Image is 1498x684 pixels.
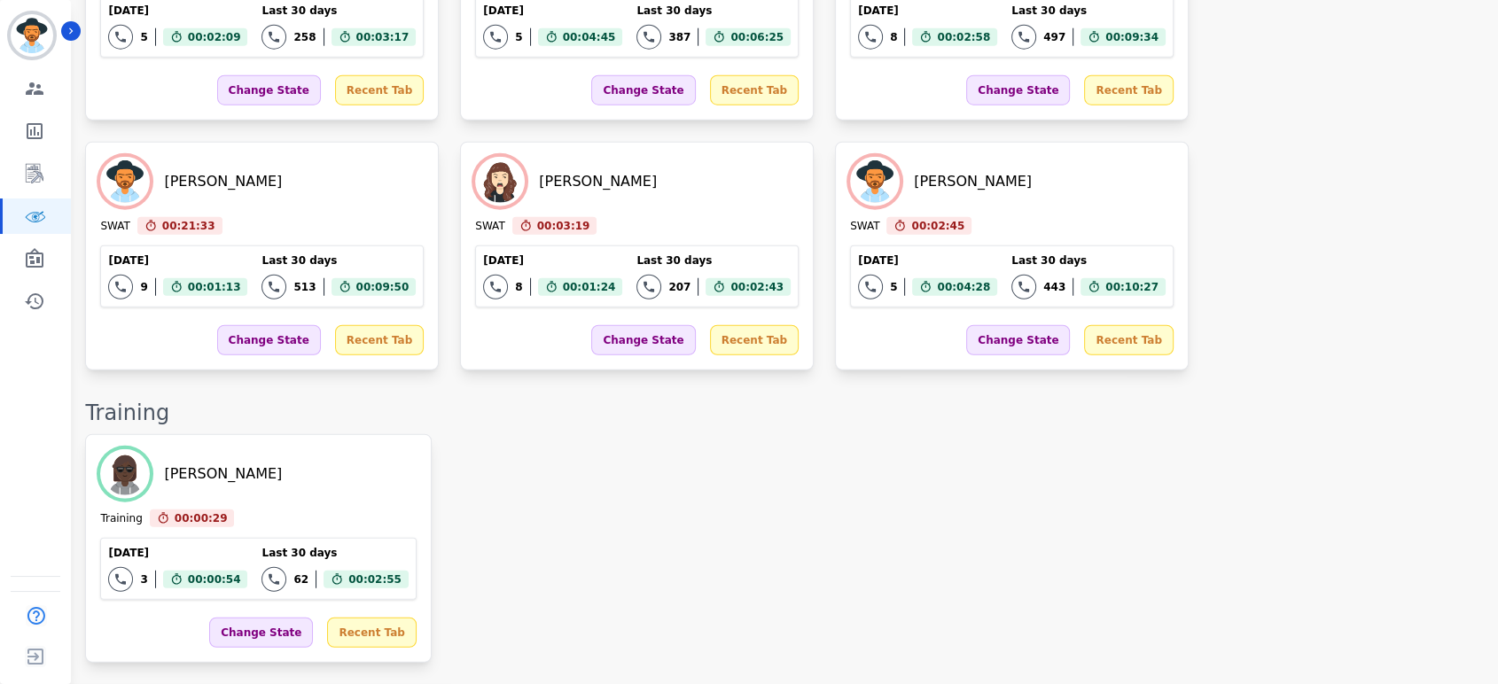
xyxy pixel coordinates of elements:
div: Recent Tab [327,618,416,648]
div: [DATE] [483,253,622,268]
span: 00:03:19 [537,217,590,235]
div: Last 30 days [1011,4,1166,18]
div: Last 30 days [636,253,791,268]
div: [PERSON_NAME] [164,463,282,485]
div: 387 [668,30,690,44]
img: Bordered avatar [11,14,53,57]
div: Training [85,399,1480,427]
div: Change State [966,325,1070,355]
div: 5 [515,30,522,44]
div: SWAT [100,219,129,235]
div: 443 [1043,280,1065,294]
div: [DATE] [858,4,997,18]
span: 00:03:17 [356,28,410,46]
span: 00:09:50 [356,278,410,296]
div: 8 [515,280,522,294]
div: [DATE] [858,253,997,268]
div: 513 [293,280,316,294]
div: [DATE] [483,4,622,18]
div: 5 [140,30,147,44]
div: SWAT [850,219,879,235]
div: [PERSON_NAME] [914,171,1032,192]
div: Recent Tab [335,75,424,105]
div: Change State [591,325,695,355]
div: Last 30 days [636,4,791,18]
div: SWAT [475,219,504,235]
div: Recent Tab [710,75,799,105]
span: 00:02:45 [911,217,964,235]
div: Recent Tab [1084,75,1173,105]
div: Last 30 days [261,546,408,560]
div: Last 30 days [261,4,416,18]
span: 00:06:25 [730,28,784,46]
div: [DATE] [108,4,247,18]
img: Avatar [850,157,900,206]
div: [PERSON_NAME] [164,171,282,192]
span: 00:02:43 [730,278,784,296]
div: Change State [591,75,695,105]
span: 00:04:45 [563,28,616,46]
span: 00:04:28 [937,278,990,296]
div: [DATE] [108,253,247,268]
div: Change State [217,75,321,105]
div: Change State [966,75,1070,105]
div: Recent Tab [335,325,424,355]
img: Avatar [100,157,150,206]
div: Last 30 days [261,253,416,268]
div: [PERSON_NAME] [539,171,657,192]
div: Change State [217,325,321,355]
span: 00:01:24 [563,278,616,296]
div: Last 30 days [1011,253,1166,268]
span: 00:01:13 [188,278,241,296]
span: 00:02:58 [937,28,990,46]
img: Avatar [475,157,525,206]
div: 3 [140,572,147,587]
span: 00:02:55 [348,571,402,588]
div: Recent Tab [1084,325,1173,355]
span: 00:21:33 [162,217,215,235]
img: Avatar [100,449,150,499]
div: 258 [293,30,316,44]
div: [DATE] [108,546,247,560]
div: 497 [1043,30,1065,44]
div: 207 [668,280,690,294]
div: Training [100,511,142,527]
div: Change State [209,618,313,648]
span: 00:09:34 [1105,28,1159,46]
div: 9 [140,280,147,294]
div: Recent Tab [710,325,799,355]
span: 00:10:27 [1105,278,1159,296]
span: 00:02:09 [188,28,241,46]
span: 00:00:54 [188,571,241,588]
span: 00:00:29 [175,509,228,527]
div: 8 [890,30,897,44]
div: 62 [293,572,308,587]
div: 5 [890,280,897,294]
